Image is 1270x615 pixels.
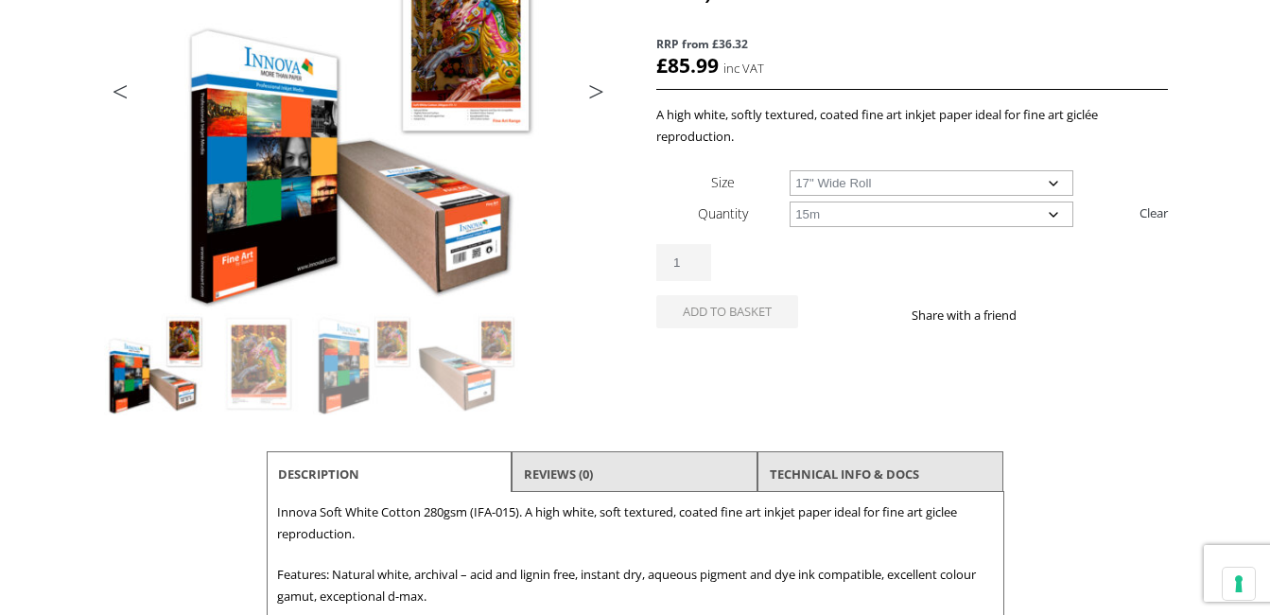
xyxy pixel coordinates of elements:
p: Innova Soft White Cotton 280gsm (IFA-015). A high white, soft textured, coated fine art inkjet pa... [277,501,994,545]
a: Clear options [1140,198,1168,228]
img: twitter sharing button [1062,307,1077,323]
span: RRP from £36.32 [656,33,1167,55]
label: Quantity [698,204,748,222]
img: Innova Soft White Cotton 280gsm (IFA-015) - Image 4 [416,313,518,415]
button: Your consent preferences for tracking technologies [1223,568,1255,600]
bdi: 85.99 [656,52,719,79]
label: Size [711,173,735,191]
p: Features: Natural white, archival – acid and lignin free, instant dry, aqueous pigment and dye in... [277,564,994,607]
p: A high white, softly textured, coated fine art inkjet paper ideal for fine art giclée reproduction. [656,104,1167,148]
a: Reviews (0) [524,457,593,491]
img: Innova Soft White Cotton 280gsm (IFA-015) - Image 3 [312,313,414,415]
img: facebook sharing button [1039,307,1054,323]
img: Innova Soft White Cotton 280gsm (IFA-015) [104,313,206,415]
a: Description [278,457,359,491]
a: TECHNICAL INFO & DOCS [770,457,919,491]
p: Share with a friend [912,305,1039,326]
button: Add to basket [656,295,798,328]
span: £ [656,52,668,79]
input: Product quantity [656,244,711,281]
img: email sharing button [1085,307,1100,323]
img: Innova Soft White Cotton 280gsm (IFA-015) - Image 2 [208,313,310,415]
